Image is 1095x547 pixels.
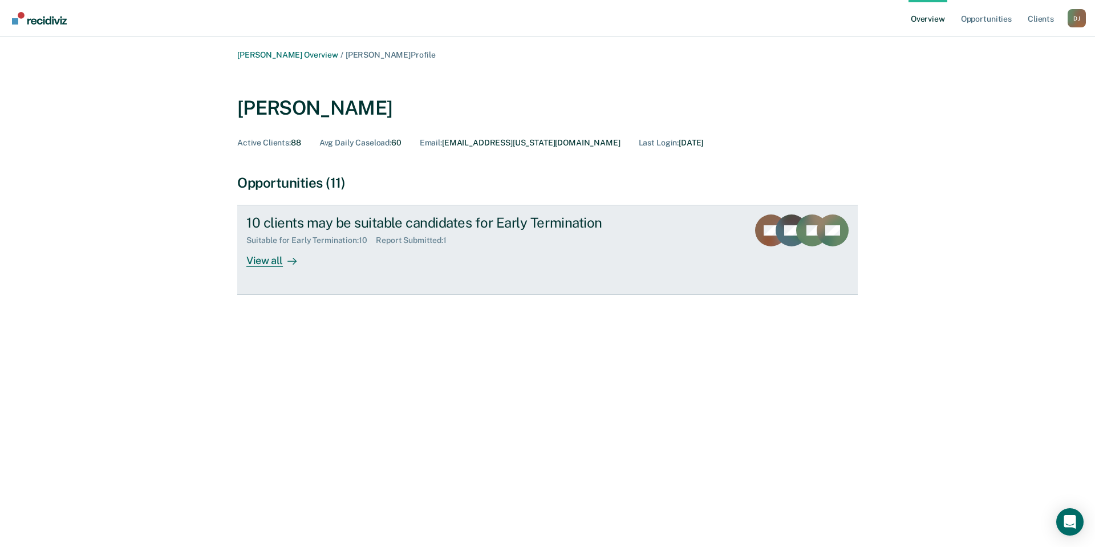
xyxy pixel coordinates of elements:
[639,138,679,147] span: Last Login :
[338,50,346,59] span: /
[237,138,291,147] span: Active Clients :
[246,245,310,268] div: View all
[1068,9,1086,27] button: Profile dropdown button
[246,214,647,231] div: 10 clients may be suitable candidates for Early Termination
[376,236,456,245] div: Report Submitted : 1
[420,138,620,148] div: [EMAIL_ADDRESS][US_STATE][DOMAIN_NAME]
[12,12,67,25] img: Recidiviz
[237,96,392,120] div: [PERSON_NAME]
[1056,508,1084,536] div: Open Intercom Messenger
[246,236,376,245] div: Suitable for Early Termination : 10
[420,138,442,147] span: Email :
[346,50,436,59] span: [PERSON_NAME] Profile
[639,138,704,148] div: [DATE]
[319,138,401,148] div: 60
[237,205,858,295] a: 10 clients may be suitable candidates for Early TerminationSuitable for Early Termination:10Repor...
[319,138,391,147] span: Avg Daily Caseload :
[1068,9,1086,27] div: D J
[237,175,858,191] div: Opportunities (11)
[237,50,338,59] a: [PERSON_NAME] Overview
[237,138,301,148] div: 88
